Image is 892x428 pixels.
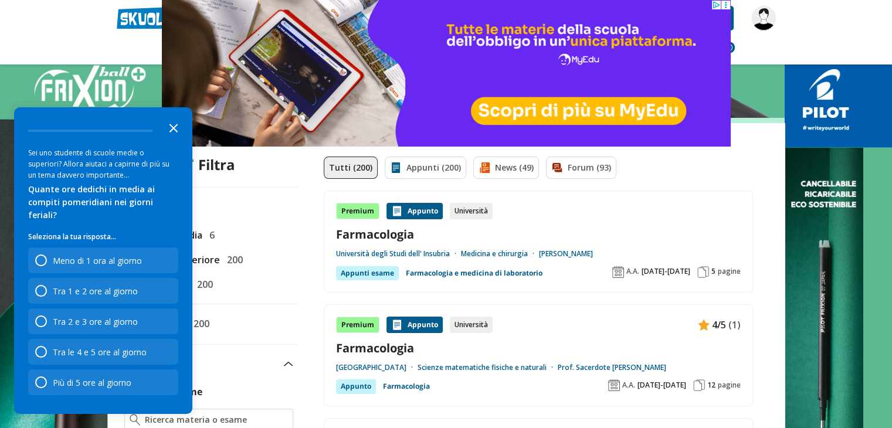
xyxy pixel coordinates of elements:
[182,157,235,173] div: Filtra
[386,317,443,333] div: Appunto
[608,379,620,391] img: Anno accademico
[53,316,138,327] div: Tra 2 e 3 ore al giorno
[130,414,141,426] img: Ricerca materia o esame
[336,317,379,333] div: Premium
[406,266,542,280] a: Farmacologia e medicina di laboratorio
[539,249,593,259] a: [PERSON_NAME]
[418,363,558,372] a: Scienze matematiche fisiche e naturali
[336,379,376,393] div: Appunto
[28,183,178,222] div: Quante ore dedichi in media ai compiti pomeridiani nei giorni feriali?
[479,162,490,174] img: News filtro contenuto
[189,316,209,331] span: 200
[473,157,539,179] a: News (49)
[28,147,178,181] div: Sei uno studente di scuole medie o superiori? Allora aiutaci a capirne di più su un tema davvero ...
[693,379,705,391] img: Pagine
[728,317,741,332] span: (1)
[28,369,178,395] div: Più di 5 ore al giorno
[751,6,776,30] img: daisyviola
[336,340,741,356] a: Farmacologia
[53,286,138,297] div: Tra 1 e 2 ore al giorno
[390,162,402,174] img: Appunti filtro contenuto
[53,377,131,388] div: Più di 5 ore al giorno
[53,255,142,266] div: Meno di 1 ora al giorno
[551,162,563,174] img: Forum filtro contenuto
[162,116,185,139] button: Close the survey
[28,308,178,334] div: Tra 2 e 3 ore al giorno
[622,381,635,390] span: A.A.
[336,266,399,280] div: Appunti esame
[336,203,379,219] div: Premium
[718,381,741,390] span: pagine
[546,157,616,179] a: Forum (93)
[711,267,715,276] span: 5
[284,362,293,366] img: Apri e chiudi sezione
[205,227,215,243] span: 6
[391,205,403,217] img: Appunti contenuto
[718,267,741,276] span: pagine
[698,319,710,331] img: Appunti contenuto
[385,157,466,179] a: Appunti (200)
[558,363,666,372] a: Prof. Sacerdote [PERSON_NAME]
[53,347,147,358] div: Tra le 4 e 5 ore al giorno
[222,252,243,267] span: 200
[336,226,741,242] a: Farmacologia
[28,278,178,304] div: Tra 1 e 2 ore al giorno
[626,267,639,276] span: A.A.
[712,317,726,332] span: 4/5
[324,157,378,179] a: Tutti (200)
[637,381,686,390] span: [DATE]-[DATE]
[336,363,418,372] a: [GEOGRAPHIC_DATA]
[386,203,443,219] div: Appunto
[28,231,178,243] p: Seleziona la tua risposta...
[450,203,493,219] div: Università
[14,107,192,414] div: Survey
[461,249,539,259] a: Medicina e chirurgia
[145,414,287,426] input: Ricerca materia o esame
[391,319,403,331] img: Appunti contenuto
[383,379,430,393] a: Farmacologia
[192,277,213,292] span: 200
[697,266,709,278] img: Pagine
[707,381,715,390] span: 12
[28,247,178,273] div: Meno di 1 ora al giorno
[450,317,493,333] div: Università
[612,266,624,278] img: Anno accademico
[642,267,690,276] span: [DATE]-[DATE]
[28,339,178,365] div: Tra le 4 e 5 ore al giorno
[336,249,461,259] a: Università degli Studi dell' Insubria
